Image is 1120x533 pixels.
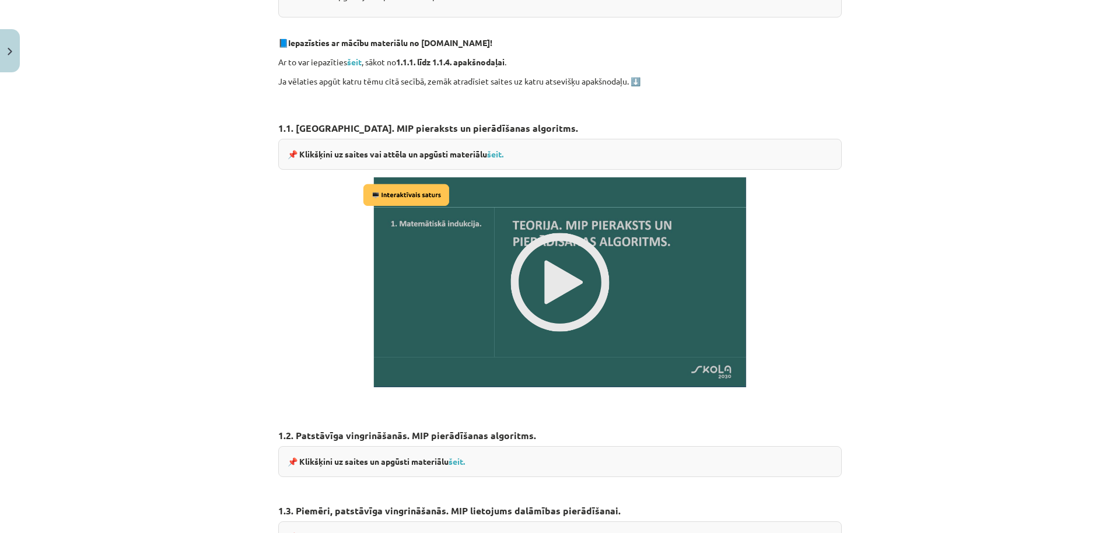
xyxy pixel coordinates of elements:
[278,75,842,87] p: Ja vēlaties apgūt katru tēmu citā secībā, zemāk atradīsiet saites uz katru atsevišķu apakšnodaļu. ⬇️
[278,504,621,517] strong: 1.3. Piemēri, patstāvīga vingrināšanās. MIP lietojums dalāmības pierādīšanai.
[396,57,505,67] strong: 1.1.1. līdz 1.1.4. apakšnodaļai
[278,56,842,68] p: Ar to var iepazīties , sākot no .
[487,149,503,159] a: šeit.
[288,456,465,467] strong: 📌 Klikšķini uz saites un apgūsti materiālu
[288,37,492,48] strong: Iepazīsties ar mācību materiālu no [DOMAIN_NAME]!
[347,57,362,67] a: šeit
[278,429,536,441] strong: 1.2. Patstāvīga vingrināšanās. MIP pierādīšanas algoritms.
[278,122,578,134] strong: 1.1. [GEOGRAPHIC_DATA]. MIP pieraksts un pierādīšanas algoritms.
[278,37,842,49] p: 📘
[288,149,503,159] strong: 📌 Klikšķini uz saites vai attēla un apgūsti materiālu
[449,456,465,467] a: šeit.
[8,48,12,55] img: icon-close-lesson-0947bae3869378f0d4975bcd49f059093ad1ed9edebbc8119c70593378902aed.svg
